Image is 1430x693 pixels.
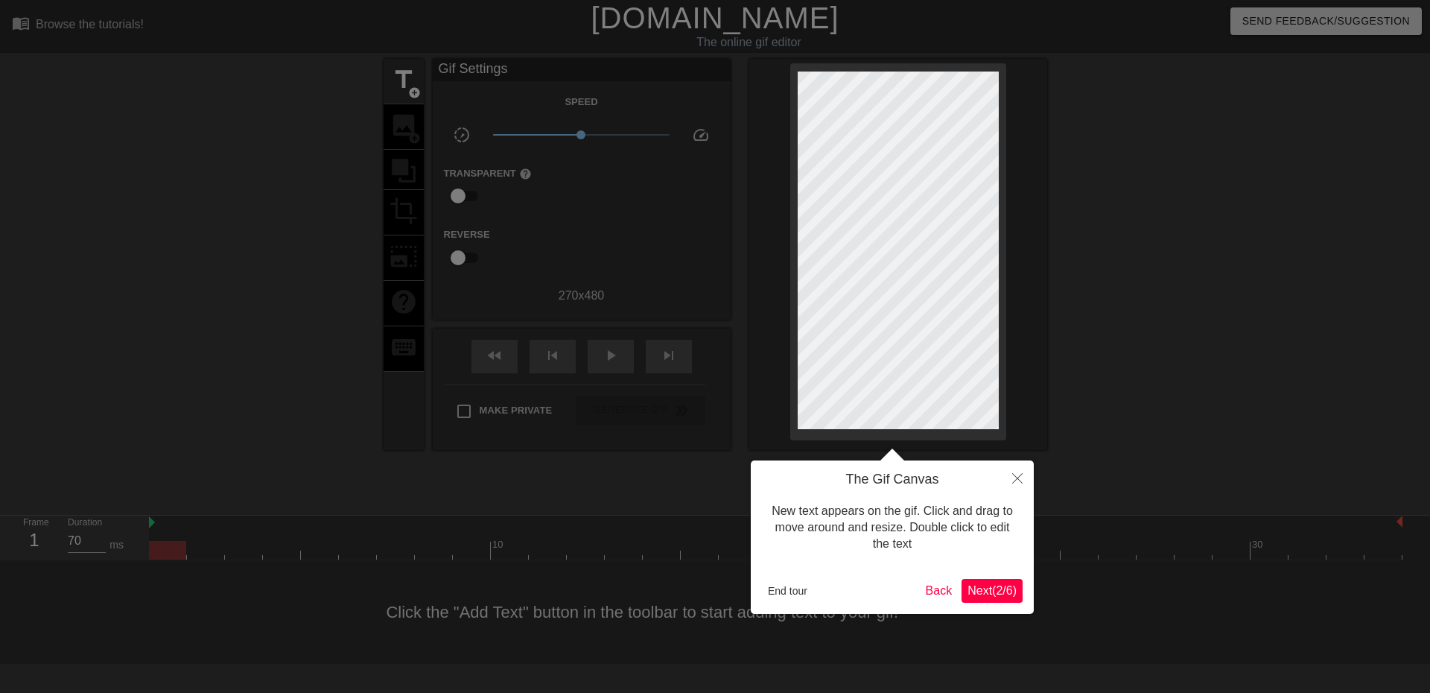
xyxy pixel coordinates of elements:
button: Next [962,579,1023,603]
div: New text appears on the gif. Click and drag to move around and resize. Double click to edit the text [762,488,1023,568]
span: Next ( 2 / 6 ) [967,584,1017,597]
button: Close [1001,461,1034,495]
button: Back [920,579,959,603]
button: End tour [762,580,813,602]
h4: The Gif Canvas [762,472,1023,488]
